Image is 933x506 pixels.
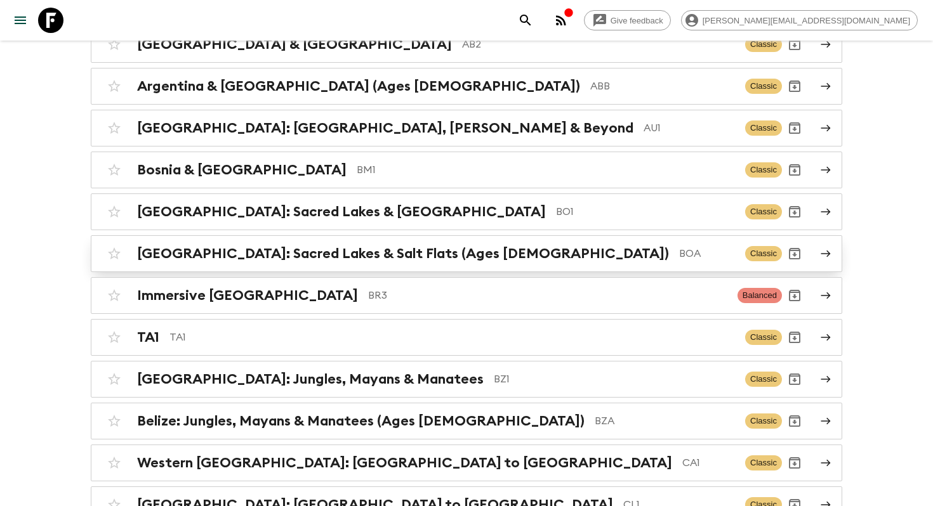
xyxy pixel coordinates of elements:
p: AU1 [644,120,735,136]
button: Archive [782,115,807,141]
h2: Immersive [GEOGRAPHIC_DATA] [137,287,358,304]
p: BM1 [357,162,735,178]
button: Archive [782,241,807,266]
h2: Western [GEOGRAPHIC_DATA]: [GEOGRAPHIC_DATA] to [GEOGRAPHIC_DATA] [137,455,672,471]
div: [PERSON_NAME][EMAIL_ADDRESS][DOMAIN_NAME] [681,10,918,30]
a: [GEOGRAPHIC_DATA]: Sacred Lakes & [GEOGRAPHIC_DATA]BO1ClassicArchive [91,193,842,230]
span: Classic [745,246,782,261]
button: Archive [782,199,807,224]
h2: [GEOGRAPHIC_DATA]: [GEOGRAPHIC_DATA], [PERSON_NAME] & Beyond [137,120,633,136]
p: BZA [595,413,735,429]
a: TA1TA1ClassicArchive [91,319,842,356]
p: BO1 [556,204,735,219]
span: Balanced [738,288,782,303]
p: TA1 [169,330,735,345]
button: Archive [782,157,807,183]
h2: Belize: Jungles, Mayans & Manatees (Ages [DEMOGRAPHIC_DATA]) [137,413,585,429]
span: Classic [745,204,782,219]
button: Archive [782,325,807,350]
button: Archive [782,450,807,476]
h2: Argentina & [GEOGRAPHIC_DATA] (Ages [DEMOGRAPHIC_DATA]) [137,78,580,94]
h2: [GEOGRAPHIC_DATA]: Jungles, Mayans & Manatees [137,371,484,387]
p: CA1 [682,455,735,470]
span: Give feedback [604,16,670,25]
a: [GEOGRAPHIC_DATA]: Jungles, Mayans & ManateesBZ1ClassicArchive [91,361,842,398]
h2: Bosnia & [GEOGRAPHIC_DATA] [137,162,347,178]
button: Archive [782,283,807,308]
button: menu [8,8,33,33]
a: [GEOGRAPHIC_DATA]: [GEOGRAPHIC_DATA], [PERSON_NAME] & BeyondAU1ClassicArchive [91,110,842,146]
span: Classic [745,37,782,52]
p: BOA [679,246,735,261]
p: AB2 [462,37,735,52]
span: Classic [745,455,782,470]
a: [GEOGRAPHIC_DATA] & [GEOGRAPHIC_DATA]AB2ClassicArchive [91,26,842,63]
button: Archive [782,408,807,434]
a: Argentina & [GEOGRAPHIC_DATA] (Ages [DEMOGRAPHIC_DATA])ABBClassicArchive [91,68,842,105]
span: [PERSON_NAME][EMAIL_ADDRESS][DOMAIN_NAME] [696,16,917,25]
a: Bosnia & [GEOGRAPHIC_DATA]BM1ClassicArchive [91,152,842,188]
a: Immersive [GEOGRAPHIC_DATA]BR3BalancedArchive [91,277,842,314]
button: search adventures [513,8,538,33]
span: Classic [745,79,782,94]
a: Western [GEOGRAPHIC_DATA]: [GEOGRAPHIC_DATA] to [GEOGRAPHIC_DATA]CA1ClassicArchive [91,444,842,481]
span: Classic [745,330,782,345]
p: ABB [590,79,735,94]
button: Archive [782,74,807,99]
button: Archive [782,367,807,392]
h2: [GEOGRAPHIC_DATA] & [GEOGRAPHIC_DATA] [137,36,452,53]
p: BZ1 [494,372,735,387]
span: Classic [745,372,782,387]
span: Classic [745,413,782,429]
a: [GEOGRAPHIC_DATA]: Sacred Lakes & Salt Flats (Ages [DEMOGRAPHIC_DATA])BOAClassicArchive [91,235,842,272]
h2: [GEOGRAPHIC_DATA]: Sacred Lakes & Salt Flats (Ages [DEMOGRAPHIC_DATA]) [137,245,669,262]
button: Archive [782,32,807,57]
a: Belize: Jungles, Mayans & Manatees (Ages [DEMOGRAPHIC_DATA])BZAClassicArchive [91,403,842,439]
span: Classic [745,162,782,178]
a: Give feedback [584,10,671,30]
h2: [GEOGRAPHIC_DATA]: Sacred Lakes & [GEOGRAPHIC_DATA] [137,204,546,220]
p: BR3 [368,288,727,303]
span: Classic [745,120,782,136]
h2: TA1 [137,329,159,346]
